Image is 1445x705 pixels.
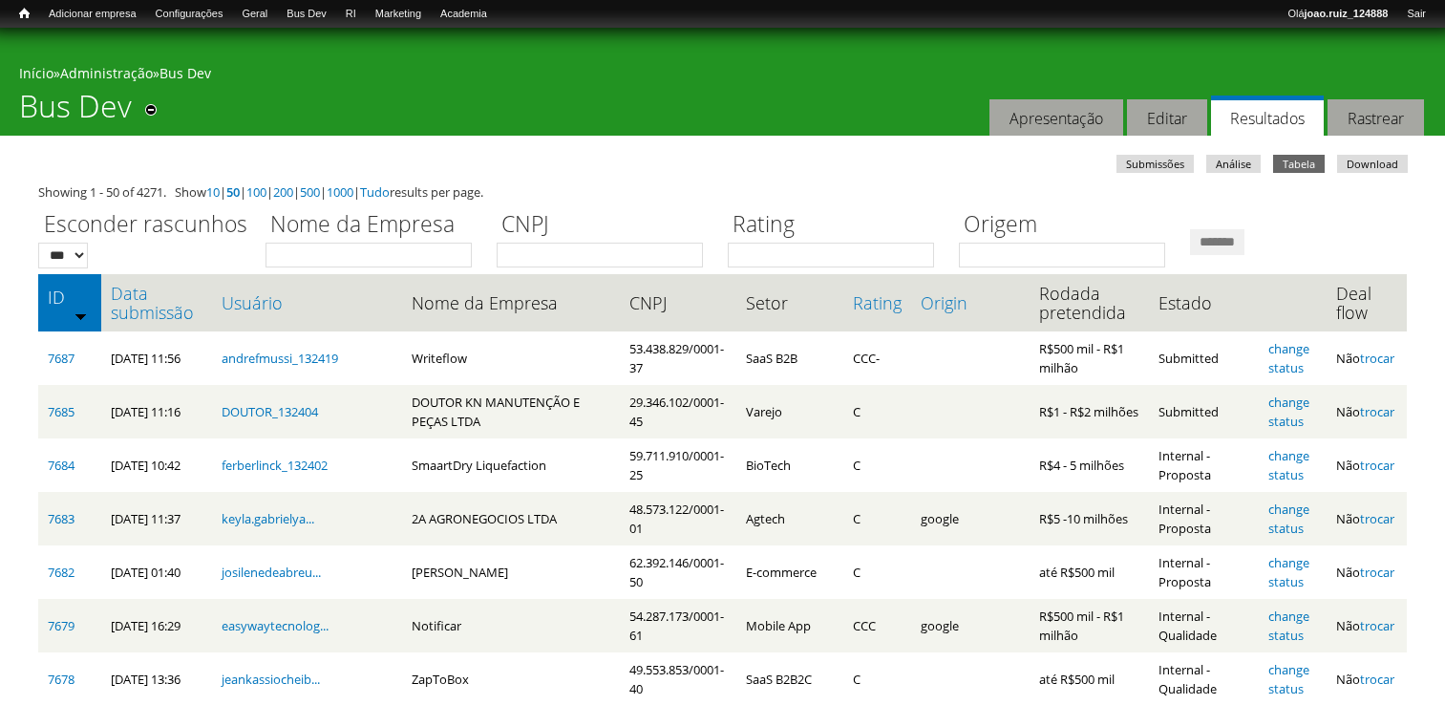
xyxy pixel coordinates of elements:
td: 29.346.102/0001-45 [620,385,736,438]
div: » » [19,64,1426,88]
div: Showing 1 - 50 of 4271. Show | | | | | | results per page. [38,182,1407,202]
td: [DATE] 10:42 [101,438,212,492]
a: 7683 [48,510,74,527]
td: Varejo [736,385,843,438]
th: Setor [736,274,843,331]
td: [DATE] 11:37 [101,492,212,545]
a: ferberlinck_132402 [222,457,328,474]
a: Data submissão [111,284,202,322]
a: 500 [300,183,320,201]
a: josilenedeabreu... [222,564,321,581]
strong: joao.ruiz_124888 [1305,8,1389,19]
td: Notificar [402,599,621,652]
td: R$1 - R$2 milhões [1030,385,1149,438]
a: 7679 [48,617,74,634]
td: 2A AGRONEGOCIOS LTDA [402,492,621,545]
a: Submissões [1116,155,1194,173]
a: change status [1268,608,1309,644]
td: 48.573.122/0001-01 [620,492,736,545]
td: [PERSON_NAME] [402,545,621,599]
a: Bus Dev [277,5,336,24]
a: Tudo [360,183,390,201]
td: Internal - Proposta [1149,545,1259,599]
a: RI [336,5,366,24]
a: Início [10,5,39,23]
td: Internal - Proposta [1149,492,1259,545]
a: 7682 [48,564,74,581]
a: 7687 [48,350,74,367]
td: SaaS B2B [736,331,843,385]
a: Administração [60,64,153,82]
td: google [911,599,1030,652]
label: Nome da Empresa [266,208,484,243]
td: google [911,492,1030,545]
a: 7684 [48,457,74,474]
a: Marketing [366,5,431,24]
a: Bus Dev [159,64,211,82]
td: Submitted [1149,385,1259,438]
a: Apresentação [989,99,1123,137]
td: R$500 mil - R$1 milhão [1030,331,1149,385]
a: change status [1268,661,1309,697]
td: CCC [843,599,911,652]
td: 59.711.910/0001-25 [620,438,736,492]
a: Sair [1397,5,1435,24]
a: 7685 [48,403,74,420]
label: Esconder rascunhos [38,208,253,243]
th: CNPJ [620,274,736,331]
td: BioTech [736,438,843,492]
a: Usuário [222,293,393,312]
a: ID [48,288,92,307]
a: change status [1268,501,1309,537]
label: CNPJ [497,208,715,243]
a: Rastrear [1328,99,1424,137]
td: Não [1327,545,1407,599]
td: 54.287.173/0001-61 [620,599,736,652]
a: 200 [273,183,293,201]
a: change status [1268,394,1309,430]
a: trocar [1360,403,1394,420]
a: Geral [232,5,277,24]
a: trocar [1360,457,1394,474]
td: CCC- [843,331,911,385]
td: Writeflow [402,331,621,385]
a: trocar [1360,671,1394,688]
td: [DATE] 16:29 [101,599,212,652]
a: Configurações [146,5,233,24]
td: Não [1327,438,1407,492]
a: 100 [246,183,266,201]
td: [DATE] 01:40 [101,545,212,599]
td: R$4 - 5 milhões [1030,438,1149,492]
a: Adicionar empresa [39,5,146,24]
a: trocar [1360,564,1394,581]
img: ordem crescente [74,310,87,322]
a: Editar [1127,99,1207,137]
a: trocar [1360,510,1394,527]
a: Origin [921,293,1020,312]
td: Não [1327,331,1407,385]
a: Tabela [1273,155,1325,173]
td: Submitted [1149,331,1259,385]
td: [DATE] 11:56 [101,331,212,385]
th: Deal flow [1327,274,1407,331]
a: 50 [226,183,240,201]
a: trocar [1360,350,1394,367]
td: C [843,385,911,438]
td: Internal - Qualidade [1149,599,1259,652]
td: até R$500 mil [1030,545,1149,599]
a: 1000 [327,183,353,201]
td: Não [1327,492,1407,545]
td: [DATE] 11:16 [101,385,212,438]
a: 7678 [48,671,74,688]
td: R$500 mil - R$1 milhão [1030,599,1149,652]
a: change status [1268,340,1309,376]
td: 53.438.829/0001-37 [620,331,736,385]
a: trocar [1360,617,1394,634]
th: Nome da Empresa [402,274,621,331]
td: Agtech [736,492,843,545]
label: Origem [959,208,1178,243]
a: jeankassiocheib... [222,671,320,688]
td: Não [1327,599,1407,652]
a: easywaytecnolog... [222,617,329,634]
a: andrefmussi_132419 [222,350,338,367]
